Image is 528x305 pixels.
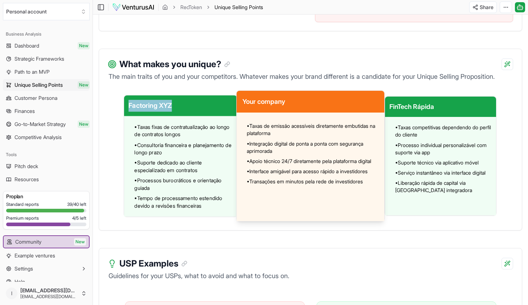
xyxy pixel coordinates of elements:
button: l[EMAIL_ADDRESS][DOMAIN_NAME][EMAIL_ADDRESS][DOMAIN_NAME] [3,285,90,302]
nav: breadcrumb [162,4,263,11]
span: • Transações em minutos pela rede de investidores [247,178,363,185]
button: Share [469,1,497,13]
h3: What makes you unique? [119,58,230,71]
span: Finances [15,107,35,115]
a: DashboardNew [3,40,90,52]
img: logo [112,3,155,12]
span: 39 / 40 left [67,202,86,207]
span: New [74,238,86,245]
span: New [78,42,90,49]
span: • Serviço instantâneo via interface digital [395,169,486,176]
span: Customer Persona [15,94,57,102]
span: Unique Selling Points [214,4,263,10]
div: Your company [237,91,385,113]
span: Unique Selling Points [15,81,63,89]
a: RecToken [180,4,202,11]
span: • Interface amigável para acesso rápido a investidores [247,168,368,175]
span: Resources [15,176,39,183]
span: • Tempo de processamento estendido devido a revisões financeiras [134,195,234,210]
span: • Liberação rápida de capital via [GEOGRAPHIC_DATA] integradora [395,179,493,194]
span: Path to an MVP [15,68,50,76]
span: Pitch deck [15,163,38,170]
p: The main traits of you and your competitors. Whatever makes your brand different is a candidate f... [108,72,513,82]
span: Unique Selling Points [214,4,263,11]
span: Premium reports [6,215,39,221]
button: Select an organization [3,3,90,20]
span: • Processos burocráticos e orientação guiada [134,177,234,192]
a: Go-to-Market StrategyNew [3,118,90,130]
a: Unique Selling PointsNew [3,79,90,91]
span: • Suporte dedicado ao cliente especializado em contratos [134,159,234,174]
span: Share [480,4,494,11]
span: Example ventures [15,252,55,259]
span: • Integração digital de ponta a ponta com segurança aprimorada [247,140,379,155]
a: Resources [3,174,90,185]
span: Community [15,238,41,245]
span: Dashboard [15,42,39,49]
span: • Taxas de emissão acessíveis diretamente embutidas na plataforma [247,122,379,137]
a: Help [3,276,90,288]
span: [EMAIL_ADDRESS][DOMAIN_NAME] [20,294,78,300]
span: • Consultoria financeira e planejamento de longo prazo [134,141,234,156]
a: Strategic Frameworks [3,53,90,65]
span: • Apoio técnico 24/7 diretamente pela plataforma digital [247,158,371,165]
span: l [6,288,17,299]
span: Settings [15,265,33,272]
span: New [78,121,90,128]
span: • Suporte técnico via aplicativo móvel [395,159,479,166]
p: Guidelines for your USPs, what to avoid and what to focus on. [108,271,513,281]
span: • Processo individual personalizável com suporte via app [395,142,493,156]
div: Business Analysis [3,28,90,40]
a: Path to an MVP [3,66,90,78]
span: 4 / 5 left [72,215,86,221]
span: Strategic Frameworks [15,55,64,62]
h3: USP Examples [119,257,187,270]
span: New [78,81,90,89]
div: Tools [3,149,90,160]
span: [EMAIL_ADDRESS][DOMAIN_NAME] [20,287,78,294]
span: • Taxas competitivas dependendo do perfil do cliente [395,124,493,138]
span: Standard reports [6,202,39,207]
div: FinTech Rápida [385,97,496,117]
h3: Pro plan [6,193,86,200]
a: Example ventures [3,250,90,261]
a: CommunityNew [4,236,89,248]
div: Factoring XYZ [124,95,237,116]
a: Pitch deck [3,160,90,172]
span: Go-to-Market Strategy [15,121,66,128]
span: Help [15,278,25,285]
a: Competitive Analysis [3,131,90,143]
button: Settings [3,263,90,274]
span: • Taxas fixas de contratualização ao longo de contratos longos [134,123,234,138]
span: Competitive Analysis [15,134,62,141]
a: Customer Persona [3,92,90,104]
a: Finances [3,105,90,117]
